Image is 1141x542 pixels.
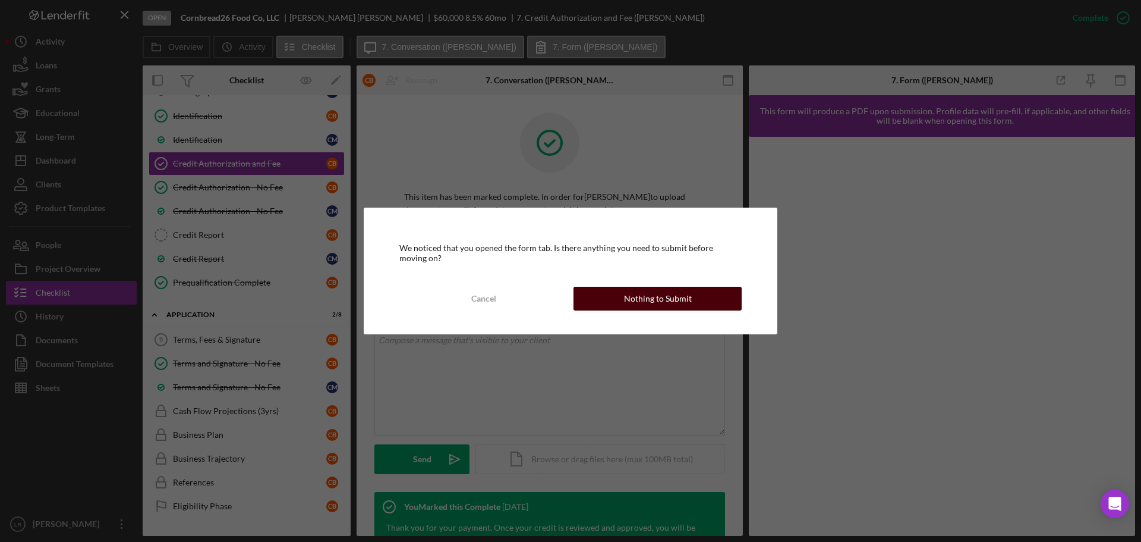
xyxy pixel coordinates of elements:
[1101,490,1129,518] div: Open Intercom Messenger
[573,287,742,311] button: Nothing to Submit
[471,287,496,311] div: Cancel
[399,243,742,262] div: We noticed that you opened the form tab. Is there anything you need to submit before moving on?
[624,287,692,311] div: Nothing to Submit
[399,287,568,311] button: Cancel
